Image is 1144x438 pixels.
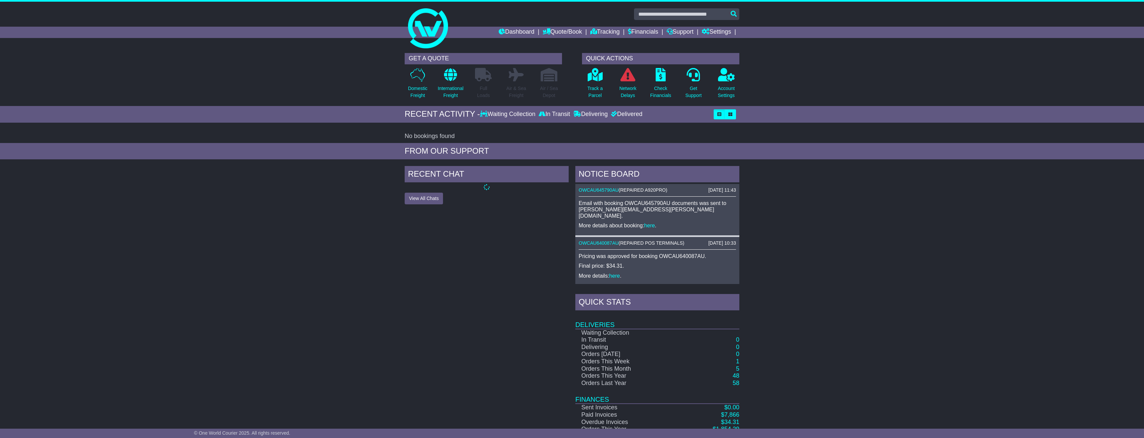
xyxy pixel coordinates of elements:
a: Dashboard [499,27,534,38]
a: Quote/Book [543,27,582,38]
a: Tracking [590,27,620,38]
a: 0 [736,344,739,350]
p: Get Support [685,85,702,99]
td: Orders [DATE] [575,351,679,358]
a: CheckFinancials [650,68,672,103]
td: In Transit [575,336,679,344]
span: 34.31 [724,419,739,425]
span: © One World Courier 2025. All rights reserved. [194,430,290,436]
td: Orders Last Year [575,380,679,387]
td: Overdue Invoices [575,419,679,426]
a: InternationalFreight [437,68,464,103]
td: Waiting Collection [575,329,679,337]
td: Finances [575,387,739,404]
a: Financials [628,27,658,38]
a: $34.31 [721,419,739,425]
div: Waiting Collection [480,111,537,118]
p: Air & Sea Freight [506,85,526,99]
a: OWCAU640087AU [579,240,619,246]
p: Email with booking OWCAU645790AU documents was sent to [PERSON_NAME][EMAIL_ADDRESS][PERSON_NAME][... [579,200,736,219]
td: Deliveries [575,312,739,329]
a: GetSupport [685,68,702,103]
p: Account Settings [718,85,735,99]
div: Quick Stats [575,294,739,312]
p: More details: . [579,273,736,279]
p: Track a Parcel [587,85,603,99]
td: Paid Invoices [575,411,679,419]
div: [DATE] 10:33 [708,240,736,246]
span: REPAIRED POS TERMINALS [620,240,683,246]
a: Settings [702,27,731,38]
a: $0.00 [724,404,739,411]
td: Delivering [575,344,679,351]
div: ( ) [579,240,736,246]
p: International Freight [438,85,463,99]
a: 0 [736,336,739,343]
a: AccountSettings [718,68,735,103]
div: ( ) [579,187,736,193]
div: Delivered [609,111,642,118]
a: 5 [736,365,739,372]
p: More details about booking: . [579,222,736,229]
div: RECENT CHAT [405,166,569,184]
p: Domestic Freight [408,85,427,99]
a: NetworkDelays [619,68,637,103]
div: Delivering [572,111,609,118]
td: Orders This Week [575,358,679,365]
p: Full Loads [475,85,492,99]
td: Sent Invoices [575,404,679,411]
td: Orders This Month [575,365,679,373]
span: 7,866 [724,411,739,418]
a: Support [667,27,694,38]
a: here [609,273,620,279]
td: Orders This Year [575,372,679,380]
a: here [644,223,655,228]
span: 0.00 [728,404,739,411]
p: Pricing was approved for booking OWCAU640087AU. [579,253,736,259]
td: Orders This Year [575,426,679,433]
a: 0 [736,351,739,357]
div: FROM OUR SUPPORT [405,146,739,156]
a: OWCAU645790AU [579,187,619,193]
button: View All Chats [405,193,443,204]
a: Track aParcel [587,68,603,103]
div: In Transit [537,111,572,118]
a: DomesticFreight [408,68,428,103]
a: 48 [733,372,739,379]
a: 1 [736,358,739,365]
div: QUICK ACTIONS [582,53,739,64]
div: No bookings found [405,133,739,140]
p: Final price: $34.31. [579,263,736,269]
div: NOTICE BOARD [575,166,739,184]
div: RECENT ACTIVITY - [405,109,480,119]
span: REPAIRED A920PRO [620,187,666,193]
a: 58 [733,380,739,386]
a: $1,854.29 [713,426,739,432]
div: [DATE] 11:43 [708,187,736,193]
span: 1,854.29 [716,426,739,432]
p: Network Delays [619,85,636,99]
p: Check Financials [650,85,671,99]
div: GET A QUOTE [405,53,562,64]
p: Air / Sea Depot [540,85,558,99]
a: $7,866 [721,411,739,418]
